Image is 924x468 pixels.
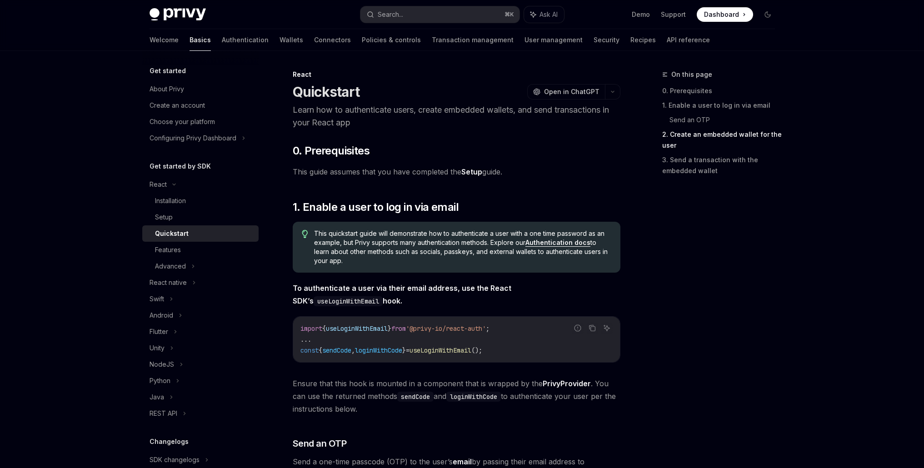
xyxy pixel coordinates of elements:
[406,324,486,333] span: '@privy-io/react-auth'
[362,29,421,51] a: Policies & controls
[539,10,558,19] span: Ask AI
[155,195,186,206] div: Installation
[150,310,173,321] div: Android
[142,242,259,258] a: Features
[190,29,211,51] a: Basics
[544,87,599,96] span: Open in ChatGPT
[314,29,351,51] a: Connectors
[601,322,613,334] button: Ask AI
[150,179,167,190] div: React
[410,346,471,354] span: useLoginWithEmail
[461,167,482,177] a: Setup
[222,29,269,51] a: Authentication
[293,104,620,129] p: Learn how to authenticate users, create embedded wallets, and send transactions in your React app
[150,116,215,127] div: Choose your platform
[300,335,311,344] span: ...
[142,209,259,225] a: Setup
[486,324,489,333] span: ;
[525,239,590,247] a: Authentication docs
[293,84,360,100] h1: Quickstart
[293,284,511,305] strong: To authenticate a user via their email address, use the React SDK’s hook.
[300,324,322,333] span: import
[293,70,620,79] div: React
[150,8,206,21] img: dark logo
[150,454,200,465] div: SDK changelogs
[360,6,519,23] button: Search...⌘K
[150,277,187,288] div: React native
[280,29,303,51] a: Wallets
[355,346,402,354] span: loginWithCode
[704,10,739,19] span: Dashboard
[150,161,211,172] h5: Get started by SDK
[150,436,189,447] h5: Changelogs
[150,29,179,51] a: Welcome
[326,324,388,333] span: useLoginWithEmail
[142,225,259,242] a: Quickstart
[662,84,782,98] a: 0. Prerequisites
[406,346,410,354] span: =
[662,153,782,178] a: 3. Send a transaction with the embedded wallet
[594,29,619,51] a: Security
[662,98,782,113] a: 1. Enable a user to log in via email
[155,212,173,223] div: Setup
[150,100,205,111] div: Create an account
[150,65,186,76] h5: Get started
[760,7,775,22] button: Toggle dark mode
[543,379,591,388] a: PrivyProvider
[524,29,583,51] a: User management
[302,230,308,238] svg: Tip
[632,10,650,19] a: Demo
[293,200,459,214] span: 1. Enable a user to log in via email
[142,81,259,97] a: About Privy
[293,165,620,178] span: This guide assumes that you have completed the guide.
[142,114,259,130] a: Choose your platform
[322,324,326,333] span: {
[527,84,605,100] button: Open in ChatGPT
[524,6,564,23] button: Ask AI
[150,359,174,370] div: NodeJS
[661,10,686,19] a: Support
[150,392,164,403] div: Java
[150,294,164,304] div: Swift
[150,84,184,95] div: About Privy
[471,346,482,354] span: ();
[322,346,351,354] span: sendCode
[142,193,259,209] a: Installation
[586,322,598,334] button: Copy the contents from the code block
[155,261,186,272] div: Advanced
[293,377,620,415] span: Ensure that this hook is mounted in a component that is wrapped by the . You can use the returned...
[300,346,319,354] span: const
[453,457,472,466] strong: email
[388,324,391,333] span: }
[671,69,712,80] span: On this page
[142,97,259,114] a: Create an account
[314,296,383,306] code: useLoginWithEmail
[155,244,181,255] div: Features
[397,392,434,402] code: sendCode
[293,437,347,450] span: Send an OTP
[669,113,782,127] a: Send an OTP
[314,229,611,265] span: This quickstart guide will demonstrate how to authenticate a user with a one time password as an ...
[446,392,501,402] code: loginWithCode
[319,346,322,354] span: {
[572,322,584,334] button: Report incorrect code
[504,11,514,18] span: ⌘ K
[432,29,514,51] a: Transaction management
[150,133,236,144] div: Configuring Privy Dashboard
[667,29,710,51] a: API reference
[351,346,355,354] span: ,
[391,324,406,333] span: from
[630,29,656,51] a: Recipes
[150,408,177,419] div: REST API
[150,375,170,386] div: Python
[293,144,370,158] span: 0. Prerequisites
[662,127,782,153] a: 2. Create an embedded wallet for the user
[402,346,406,354] span: }
[150,343,165,353] div: Unity
[378,9,403,20] div: Search...
[155,228,189,239] div: Quickstart
[150,326,168,337] div: Flutter
[697,7,753,22] a: Dashboard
